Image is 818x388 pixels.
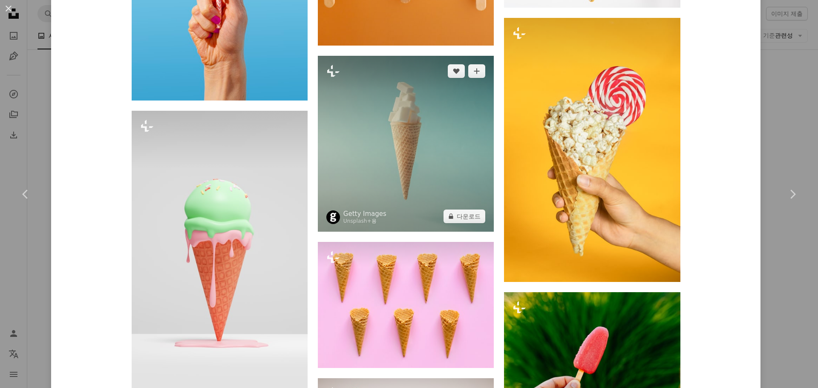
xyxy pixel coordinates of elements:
a: 팝콘과 사탕수수로 채워진 와플콘을 들고 있는 손 [504,146,680,154]
a: Getty Images [343,210,386,218]
a: Unsplash+ [343,218,372,224]
img: 아이스크림 와플 콘의 조감도 [318,242,494,368]
button: 다운로드 [444,210,485,223]
div: 용 [343,218,386,225]
img: 팝콘과 사탕수수로 채워진 와플콘을 들고 있는 손 [504,18,680,282]
a: 아이스크림 와플 콘의 조감도 [318,301,494,308]
a: 다음 [767,153,818,235]
img: Getty Images의 프로필로 이동 [326,210,340,224]
a: 밝은 파란색 배경에 각설탕이 있는 아이스크림 콘. 최소한의 음식 개념. [318,140,494,147]
a: 화려한 스프링클이 뿌려진 녹는 아이스크림 콘. [132,253,308,261]
a: 한 손에는 맛있는 핑크색 아이스 캔디가 들려 있습니다. [504,347,680,354]
img: 밝은 파란색 배경에 각설탕이 있는 아이스크림 콘. 최소한의 음식 개념. [318,56,494,232]
button: 좋아요 [448,64,465,78]
button: 컬렉션에 추가 [468,64,485,78]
